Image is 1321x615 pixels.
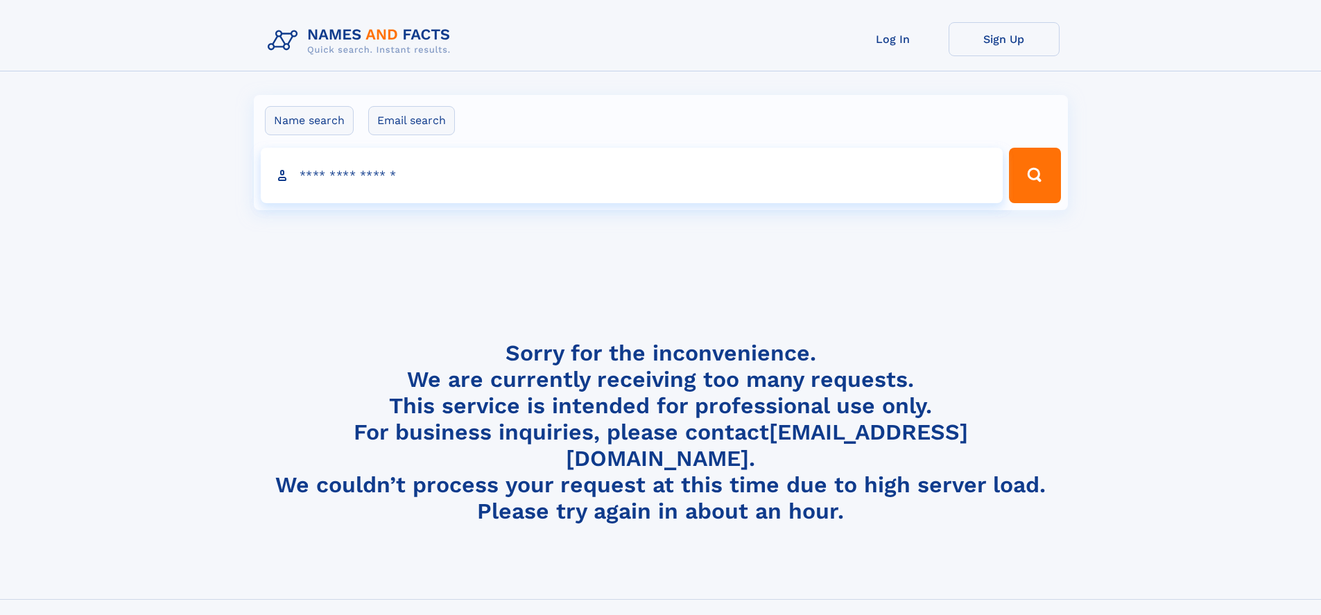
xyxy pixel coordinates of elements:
[566,419,968,471] a: [EMAIL_ADDRESS][DOMAIN_NAME]
[949,22,1060,56] a: Sign Up
[262,340,1060,525] h4: Sorry for the inconvenience. We are currently receiving too many requests. This service is intend...
[261,148,1003,203] input: search input
[838,22,949,56] a: Log In
[368,106,455,135] label: Email search
[1009,148,1060,203] button: Search Button
[265,106,354,135] label: Name search
[262,22,462,60] img: Logo Names and Facts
